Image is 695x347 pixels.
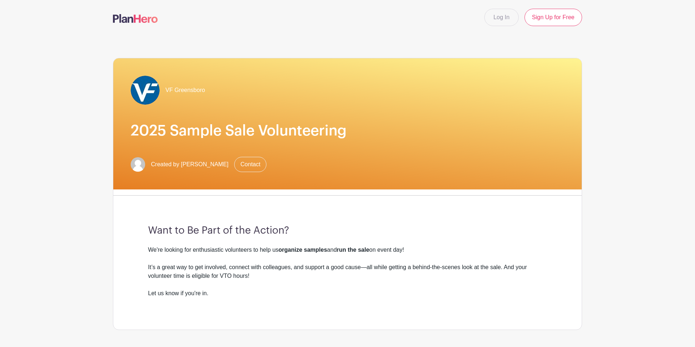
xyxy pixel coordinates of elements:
strong: organize samples [278,247,327,253]
img: VF_Icon_FullColor_CMYK-small.jpg [131,76,160,105]
h1: 2025 Sample Sale Volunteering [131,122,564,139]
span: VF Greensboro [165,86,205,95]
strong: run the sale [337,247,369,253]
img: default-ce2991bfa6775e67f084385cd625a349d9dcbb7a52a09fb2fda1e96e2d18dcdb.png [131,157,145,172]
a: Sign Up for Free [525,9,582,26]
h3: Want to Be Part of the Action? [148,225,547,237]
span: Created by [PERSON_NAME] [151,160,228,169]
a: Contact [234,157,266,172]
img: logo-507f7623f17ff9eddc593b1ce0a138ce2505c220e1c5a4e2b4648c50719b7d32.svg [113,14,158,23]
div: Let us know if you're in. [148,289,547,306]
a: Log In [484,9,518,26]
div: We're looking for enthusiastic volunteers to help us and on event day! It’s a great way to get in... [148,246,547,289]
